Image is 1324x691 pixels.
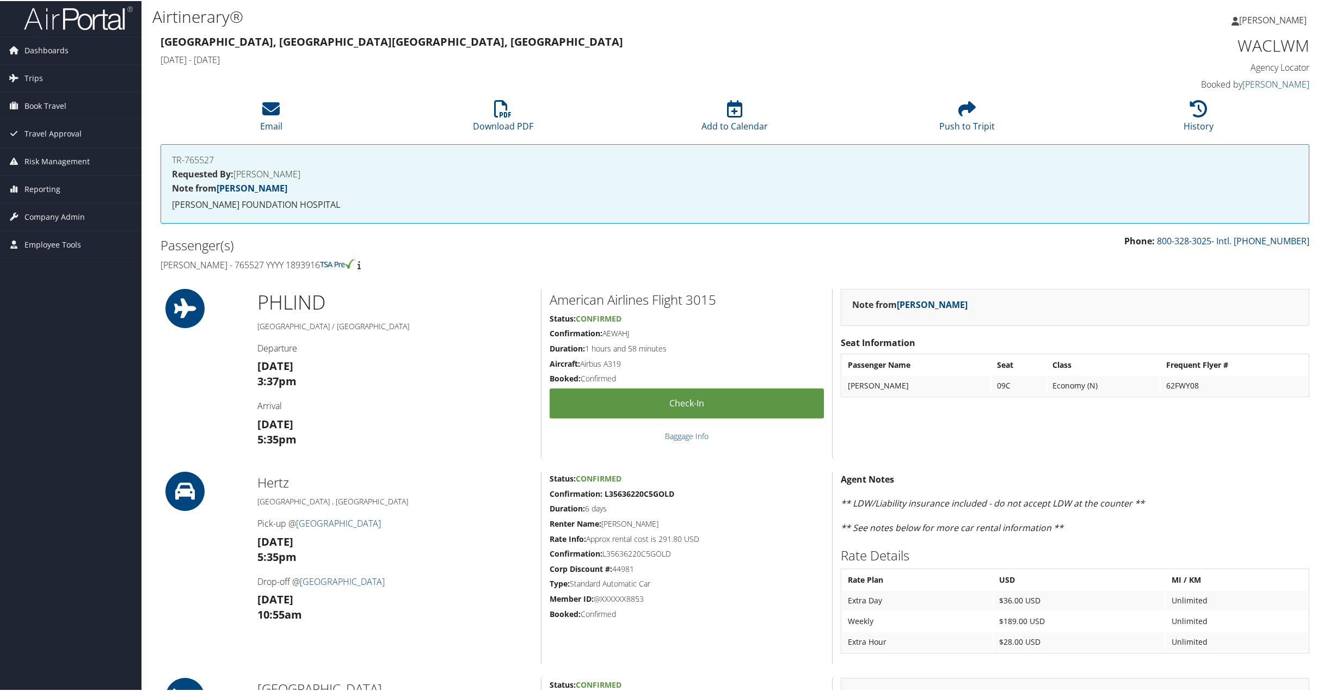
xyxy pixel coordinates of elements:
[576,678,621,689] span: Confirmed
[550,289,824,308] h2: American Airlines Flight 3015
[550,387,824,417] a: Check-in
[842,375,990,394] td: [PERSON_NAME]
[1184,105,1214,131] a: History
[550,327,602,337] strong: Confirmation:
[172,155,1298,163] h4: TR-765527
[161,258,727,270] h4: [PERSON_NAME] - 765527 YYYY 1893916
[665,430,709,440] a: Baggage Info
[841,336,915,348] strong: Seat Information
[550,342,824,353] h5: 1 hours and 58 minutes
[257,399,532,411] h4: Arrival
[296,516,381,528] a: [GEOGRAPHIC_DATA]
[841,472,894,484] strong: Agent Notes
[842,354,990,374] th: Passenger Name
[550,502,585,513] strong: Duration:
[992,354,1046,374] th: Seat
[842,569,993,589] th: Rate Plan
[550,372,824,383] h5: Confirmed
[24,64,43,91] span: Trips
[1166,590,1308,609] td: Unlimited
[992,375,1046,394] td: 09C
[24,4,133,30] img: airportal-logo.png
[939,105,995,131] a: Push to Tripit
[257,431,297,446] strong: 5:35pm
[842,631,993,651] td: Extra Hour
[852,298,968,310] strong: Note from
[161,235,727,254] h2: Passenger(s)
[257,516,532,528] h4: Pick-up @
[1166,610,1308,630] td: Unlimited
[257,373,297,387] strong: 3:37pm
[550,517,824,528] h5: [PERSON_NAME]
[24,91,66,119] span: Book Travel
[550,547,602,558] strong: Confirmation:
[257,320,532,331] h5: [GEOGRAPHIC_DATA] / [GEOGRAPHIC_DATA]
[172,167,233,179] strong: Requested By:
[1242,77,1309,89] a: [PERSON_NAME]
[257,341,532,353] h4: Departure
[1161,354,1308,374] th: Frequent Flyer #
[257,606,302,621] strong: 10:55am
[320,258,355,268] img: tsa-precheck.png
[550,502,824,513] h5: 6 days
[994,610,1165,630] td: $189.00 USD
[1166,569,1308,589] th: MI / KM
[550,678,576,689] strong: Status:
[24,230,81,257] span: Employee Tools
[257,495,532,506] h5: [GEOGRAPHIC_DATA] , [GEOGRAPHIC_DATA]
[24,147,90,174] span: Risk Management
[550,593,594,603] strong: Member ID:
[550,327,824,338] h5: AEWAHJ
[257,575,532,587] h4: Drop-off @
[841,545,1309,564] h2: Rate Details
[172,197,1298,211] p: [PERSON_NAME] FOUNDATION HOSPITAL
[1124,234,1155,246] strong: Phone:
[841,496,1144,508] em: ** LDW/Liability insurance included - do not accept LDW at the counter **
[576,472,621,483] span: Confirmed
[897,298,968,310] a: [PERSON_NAME]
[161,53,1018,65] h4: [DATE] - [DATE]
[550,517,601,528] strong: Renter Name:
[994,590,1165,609] td: $36.00 USD
[1034,33,1309,56] h1: WACLWM
[257,357,293,372] strong: [DATE]
[257,288,532,315] h1: PHL IND
[550,577,570,588] strong: Type:
[550,608,824,619] h5: Confirmed
[257,416,293,430] strong: [DATE]
[473,105,533,131] a: Download PDF
[161,33,623,48] strong: [GEOGRAPHIC_DATA], [GEOGRAPHIC_DATA] [GEOGRAPHIC_DATA], [GEOGRAPHIC_DATA]
[24,119,82,146] span: Travel Approval
[24,175,60,202] span: Reporting
[550,372,581,382] strong: Booked:
[1047,375,1160,394] td: Economy (N)
[260,105,282,131] a: Email
[1034,60,1309,72] h4: Agency Locator
[172,181,287,193] strong: Note from
[550,593,824,603] h5: @XXXXXX8853
[257,548,297,563] strong: 5:35pm
[1166,631,1308,651] td: Unlimited
[576,312,621,323] span: Confirmed
[550,312,576,323] strong: Status:
[550,357,824,368] h5: Airbus A319
[24,36,69,63] span: Dashboards
[550,488,674,498] strong: Confirmation: L35636220C5GOLD
[172,169,1298,177] h4: [PERSON_NAME]
[550,547,824,558] h5: L35636220C5GOLD
[550,608,581,618] strong: Booked:
[994,569,1165,589] th: USD
[842,610,993,630] td: Weekly
[257,533,293,548] strong: [DATE]
[550,357,580,368] strong: Aircraft:
[300,575,385,587] a: [GEOGRAPHIC_DATA]
[842,590,993,609] td: Extra Day
[701,105,768,131] a: Add to Calendar
[841,521,1063,533] em: ** See notes below for more car rental information **
[550,563,612,573] strong: Corp Discount #:
[550,342,585,353] strong: Duration:
[550,533,586,543] strong: Rate Info:
[550,577,824,588] h5: Standard Automatic Car
[24,202,85,230] span: Company Admin
[1161,375,1308,394] td: 62FWY08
